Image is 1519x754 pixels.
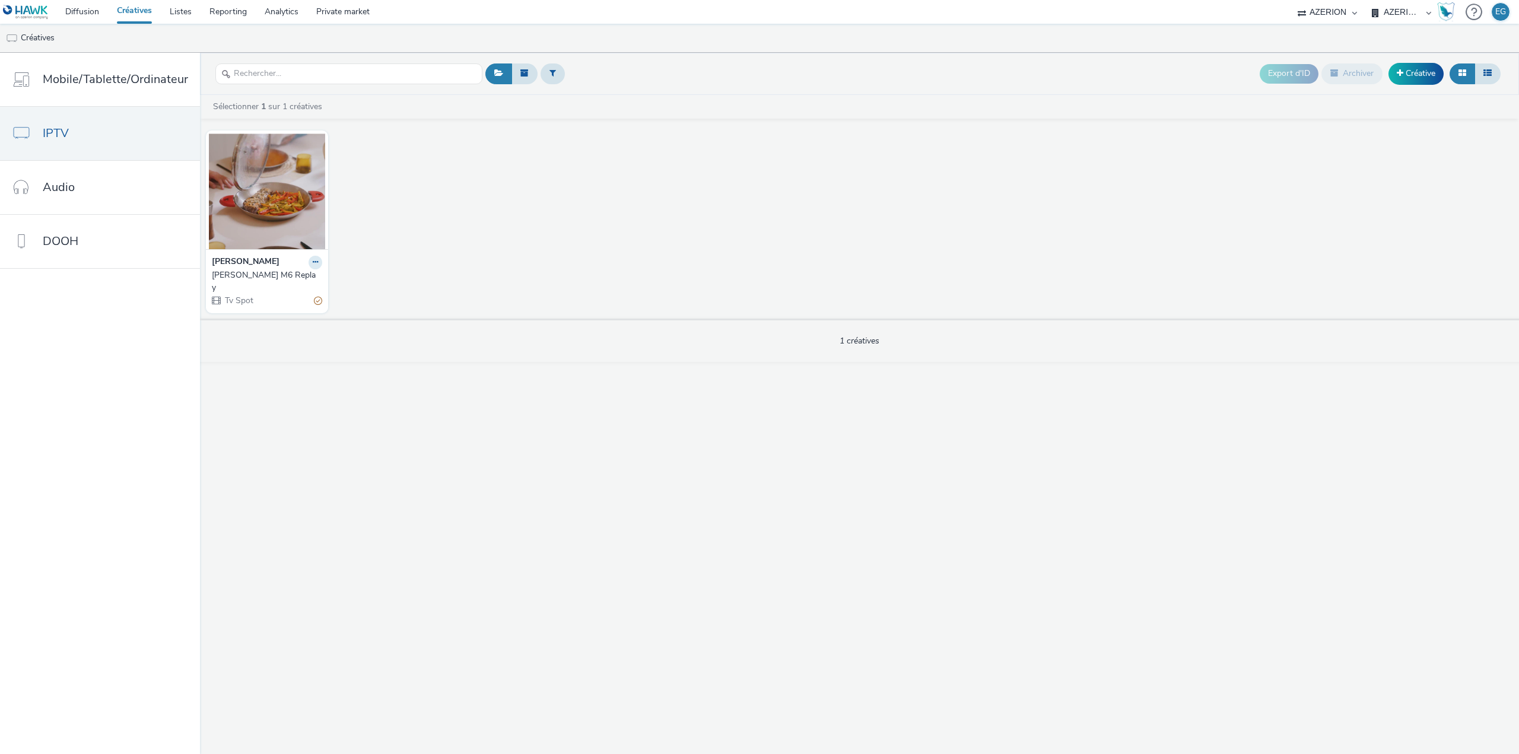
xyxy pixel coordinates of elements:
[1474,63,1501,84] button: Liste
[212,269,317,294] div: [PERSON_NAME] M6 Replay
[261,101,266,112] strong: 1
[212,101,327,112] a: Sélectionner sur 1 créatives
[314,295,322,307] div: Partiellement valide
[1495,3,1506,21] div: EG
[6,33,18,44] img: tv
[1260,64,1318,83] button: Export d'ID
[43,233,78,250] span: DOOH
[1437,2,1460,21] a: Hawk Academy
[215,63,482,84] input: Rechercher...
[43,71,188,88] span: Mobile/Tablette/Ordinateur
[840,335,879,346] span: 1 créatives
[1388,63,1444,84] a: Créative
[212,269,322,294] a: [PERSON_NAME] M6 Replay
[43,125,69,142] span: IPTV
[1321,63,1383,84] button: Archiver
[212,256,279,269] strong: [PERSON_NAME]
[209,133,325,249] img: Cristel M6 Replay visual
[3,5,49,20] img: undefined Logo
[43,179,75,196] span: Audio
[1437,2,1455,21] img: Hawk Academy
[224,295,253,306] span: Tv Spot
[1450,63,1475,84] button: Grille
